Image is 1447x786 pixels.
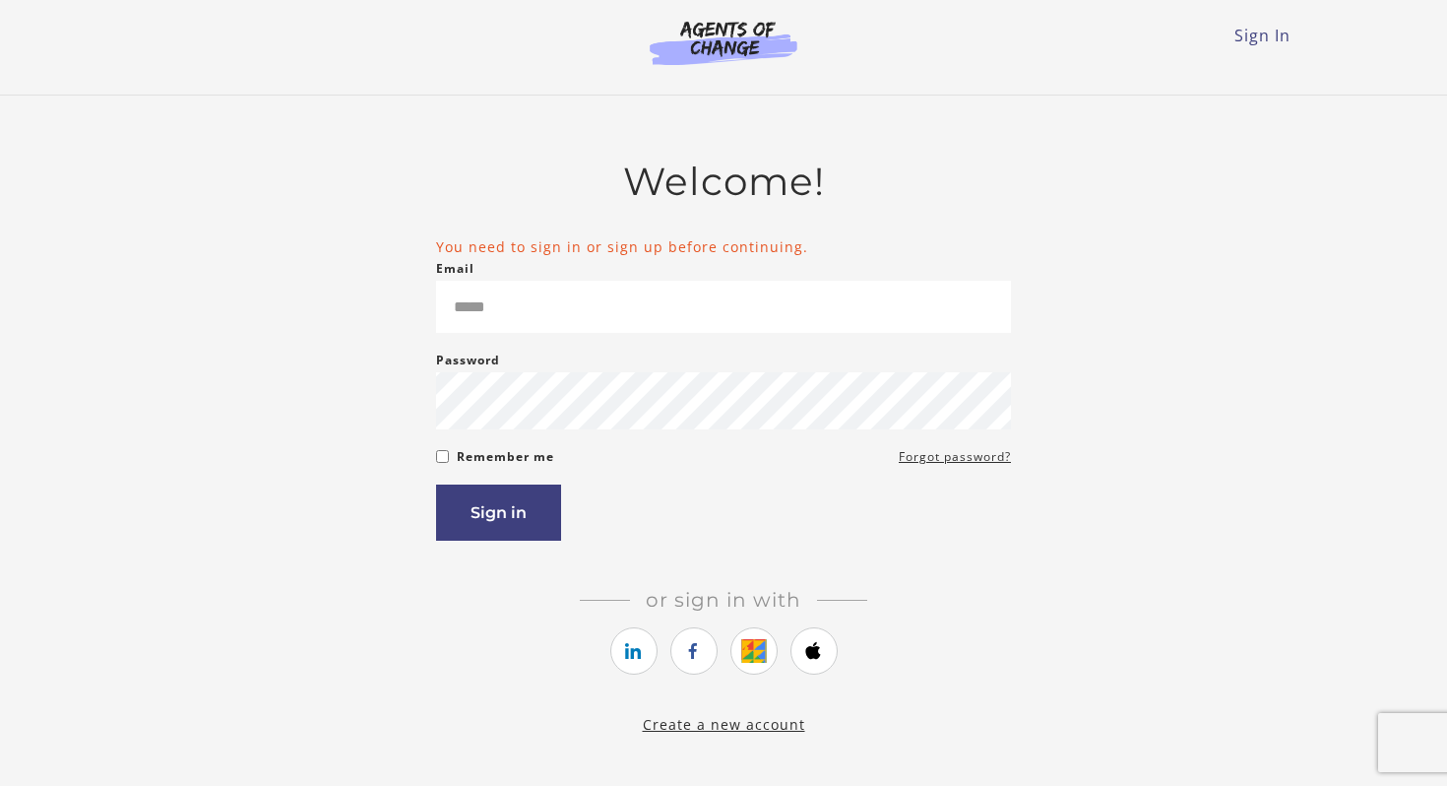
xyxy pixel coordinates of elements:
[790,627,838,675] a: https://courses.thinkific.com/users/auth/apple?ss%5Breferral%5D=&ss%5Buser_return_to%5D=%2Fcourse...
[730,627,778,675] a: https://courses.thinkific.com/users/auth/google?ss%5Breferral%5D=&ss%5Buser_return_to%5D=%2Fcours...
[643,715,805,734] a: Create a new account
[436,257,474,281] label: Email
[1234,25,1290,46] a: Sign In
[436,236,1011,257] li: You need to sign in or sign up before continuing.
[629,20,818,65] img: Agents of Change Logo
[457,445,554,469] label: Remember me
[436,485,561,541] button: Sign in
[630,588,817,612] span: Or sign in with
[436,159,1011,205] h2: Welcome!
[610,627,658,675] a: https://courses.thinkific.com/users/auth/linkedin?ss%5Breferral%5D=&ss%5Buser_return_to%5D=%2Fcou...
[436,349,500,372] label: Password
[899,445,1011,469] a: Forgot password?
[670,627,718,675] a: https://courses.thinkific.com/users/auth/facebook?ss%5Breferral%5D=&ss%5Buser_return_to%5D=%2Fcou...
